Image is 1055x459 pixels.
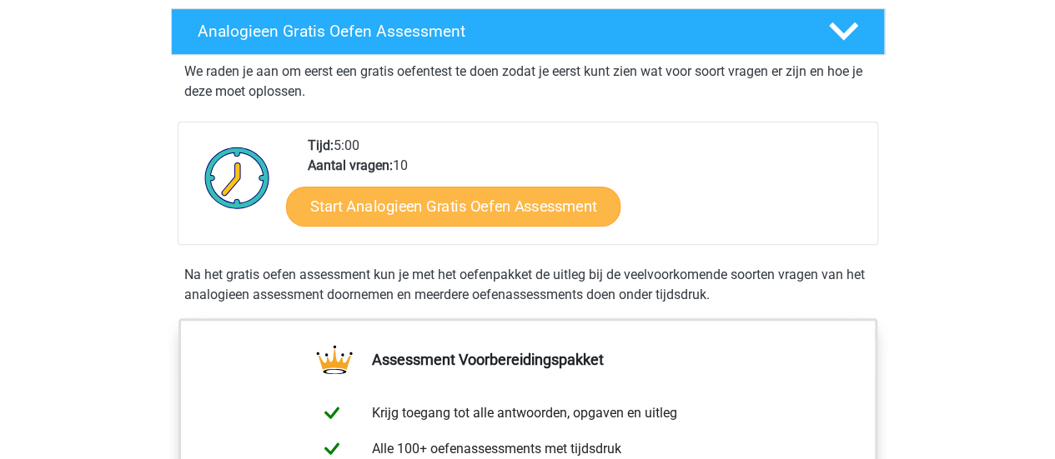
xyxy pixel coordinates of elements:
[308,157,393,173] b: Aantal vragen:
[295,136,877,244] div: 5:00 10
[195,136,279,219] img: Klok
[164,8,892,55] a: Analogieen Gratis Oefen Assessment
[184,62,872,102] p: We raden je aan om eerst een gratis oefentest te doen zodat je eerst kunt zien wat voor soort vra...
[286,186,620,226] a: Start Analogieen Gratis Oefen Assessment
[308,137,334,153] b: Tijd:
[198,22,801,41] h4: Analogieen Gratis Oefen Assessment
[178,265,878,305] div: Na het gratis oefen assessment kun je met het oefenpakket de uitleg bij de veelvoorkomende soorte...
